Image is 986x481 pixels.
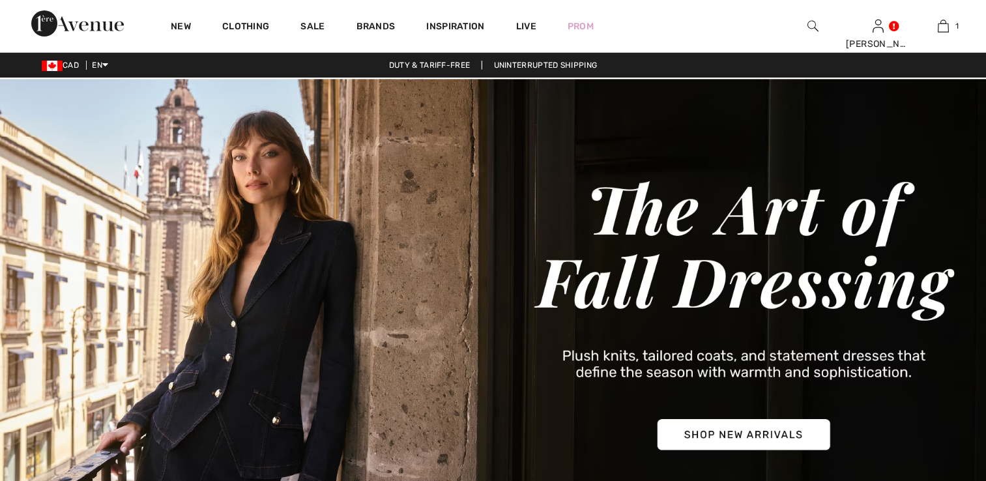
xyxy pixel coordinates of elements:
span: CAD [42,61,84,70]
a: Brands [356,21,396,35]
a: Sale [300,21,325,35]
img: Canadian Dollar [42,61,63,71]
span: Inspiration [426,21,484,35]
img: search the website [807,18,819,34]
a: Live [516,20,536,33]
a: Sign In [873,20,884,32]
a: Clothing [222,21,269,35]
img: My Info [873,18,884,34]
img: 1ère Avenue [31,10,124,36]
a: 1 [911,18,975,34]
span: 1 [955,20,959,32]
div: [PERSON_NAME] [846,37,910,51]
a: New [171,21,191,35]
span: EN [92,61,108,70]
img: My Bag [938,18,949,34]
a: Prom [568,20,594,33]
